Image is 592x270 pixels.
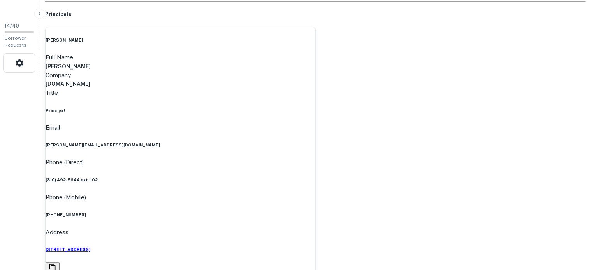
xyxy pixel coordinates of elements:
h6: Principal [46,107,315,113]
a: [STREET_ADDRESS] [46,246,315,253]
span: Borrower Requests [5,35,26,48]
iframe: Chat Widget [553,208,592,245]
p: Title [46,88,315,98]
h6: [DOMAIN_NAME] [46,80,315,88]
h6: (310) 492-5644 ext. 102 [46,177,315,183]
p: Phone (Direct) [46,158,84,167]
p: Phone (Mobile) [46,193,86,202]
p: Full Name [46,53,315,62]
p: Email [46,123,315,132]
h5: Principals [45,10,586,18]
h6: [PERSON_NAME][EMAIL_ADDRESS][DOMAIN_NAME] [46,142,315,148]
h6: [PERSON_NAME] [46,37,315,43]
p: Company [46,71,315,80]
h6: [PERSON_NAME] [46,62,315,71]
p: Address [46,228,315,237]
span: 14 / 40 [5,23,19,29]
h6: [PHONE_NUMBER] [46,212,315,218]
